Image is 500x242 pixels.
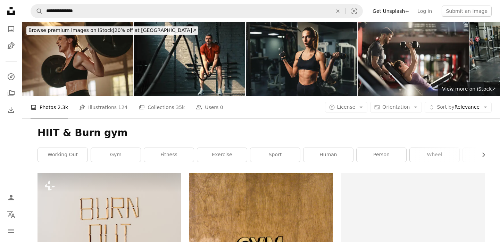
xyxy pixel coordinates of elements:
a: working out [38,148,87,162]
a: Photos [4,22,18,36]
a: Users 0 [196,96,223,118]
a: Matches are arranged to spell the words "burn out". [37,217,181,224]
a: exercise [197,148,247,162]
a: Log in / Sign up [4,191,18,205]
a: Get Unsplash+ [368,6,413,17]
a: sport [250,148,300,162]
a: human [303,148,353,162]
span: Sort by [437,104,454,110]
h1: HIIT & Burn gym [37,127,485,139]
span: Relevance [437,104,480,111]
span: 0 [220,103,223,111]
a: fitness [144,148,194,162]
button: Visual search [346,5,362,18]
button: scroll list to the right [477,148,485,162]
span: License [337,104,356,110]
img: Strong woman exercising with heavy weights [22,22,133,96]
a: person [357,148,406,162]
span: 35k [176,103,185,111]
a: Log in [413,6,436,17]
a: Illustrations 124 [79,96,127,118]
a: Download History [4,103,18,117]
a: Explore [4,70,18,84]
a: Browse premium images on iStock|20% off at [GEOGRAPHIC_DATA]↗ [22,22,202,39]
span: View more on iStock ↗ [442,86,496,92]
span: Orientation [382,104,410,110]
button: Sort byRelevance [425,102,492,113]
a: Illustrations [4,39,18,53]
a: Collections 35k [139,96,185,118]
span: 20% off at [GEOGRAPHIC_DATA] ↗ [28,27,196,33]
a: View more on iStock↗ [438,82,500,96]
button: Clear [330,5,345,18]
span: Browse premium images on iStock | [28,27,114,33]
button: Submit an image [442,6,492,17]
img: Woman Doing Training With Dumbbell For Her Arms Muscle At The Gym [246,22,357,96]
img: Young man helping his girlfriend during her sports training in a health club. [358,22,469,96]
a: Collections [4,86,18,100]
a: gym [91,148,141,162]
button: License [325,102,368,113]
form: Find visuals sitewide [31,4,363,18]
button: Orientation [370,102,422,113]
button: Language [4,207,18,221]
span: 124 [118,103,128,111]
button: Search Unsplash [31,5,43,18]
a: wheel [410,148,459,162]
img: Shot of a handsome mature man standing and using battle ropes in the gym during his workout [134,22,245,96]
button: Menu [4,224,18,238]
